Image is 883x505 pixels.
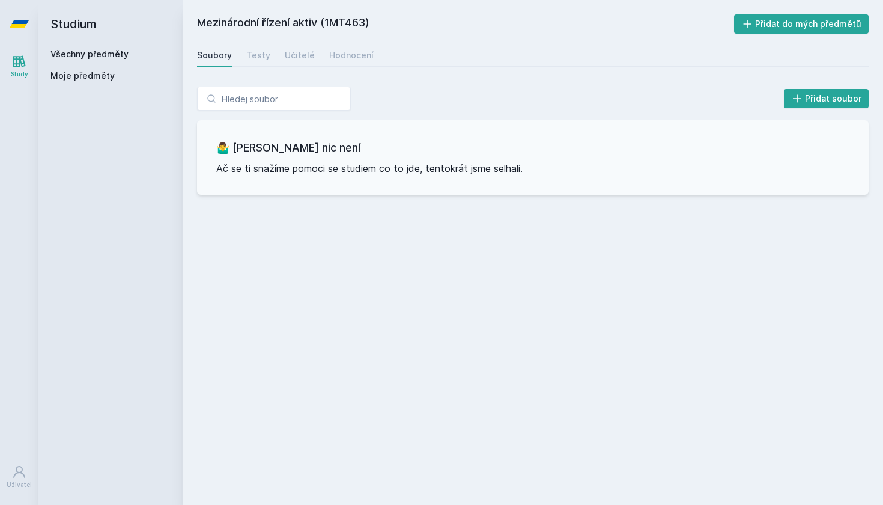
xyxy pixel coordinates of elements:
div: Hodnocení [329,49,374,61]
h2: Mezinárodní řízení aktiv (1MT463) [197,14,734,34]
a: Uživatel [2,459,36,495]
div: Testy [246,49,270,61]
div: Uživatel [7,480,32,489]
a: Testy [246,43,270,67]
a: Učitelé [285,43,315,67]
a: Všechny předměty [50,49,129,59]
a: Soubory [197,43,232,67]
div: Soubory [197,49,232,61]
div: Study [11,70,28,79]
button: Přidat do mých předmětů [734,14,869,34]
a: Hodnocení [329,43,374,67]
button: Přidat soubor [784,89,869,108]
span: Moje předměty [50,70,115,82]
h3: 🤷‍♂️ [PERSON_NAME] nic není [216,139,849,156]
p: Ač se ti snažíme pomoci se studiem co to jde, tentokrát jsme selhali. [216,161,849,176]
input: Hledej soubor [197,87,351,111]
div: Učitelé [285,49,315,61]
a: Study [2,48,36,85]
